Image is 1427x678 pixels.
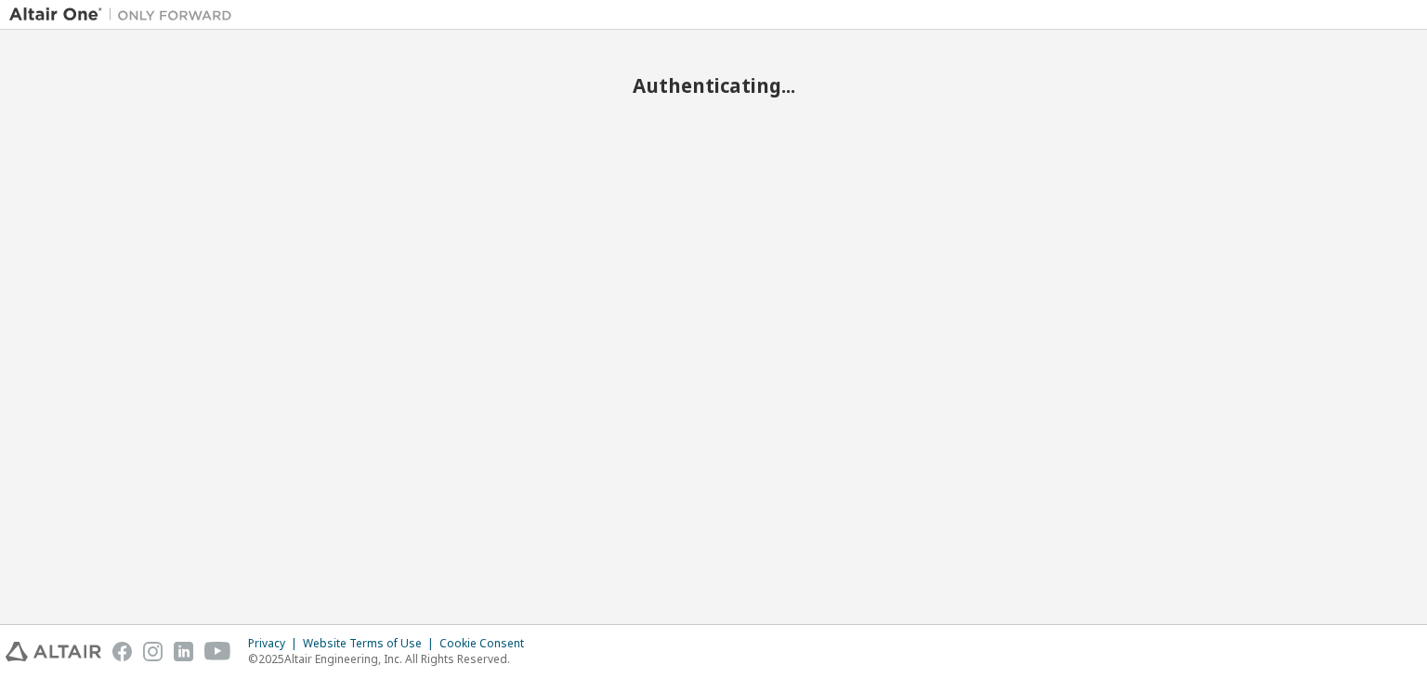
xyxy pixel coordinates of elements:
[9,73,1418,98] h2: Authenticating...
[143,642,163,661] img: instagram.svg
[6,642,101,661] img: altair_logo.svg
[303,636,439,651] div: Website Terms of Use
[112,642,132,661] img: facebook.svg
[248,636,303,651] div: Privacy
[204,642,231,661] img: youtube.svg
[439,636,535,651] div: Cookie Consent
[174,642,193,661] img: linkedin.svg
[9,6,242,24] img: Altair One
[248,651,535,667] p: © 2025 Altair Engineering, Inc. All Rights Reserved.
